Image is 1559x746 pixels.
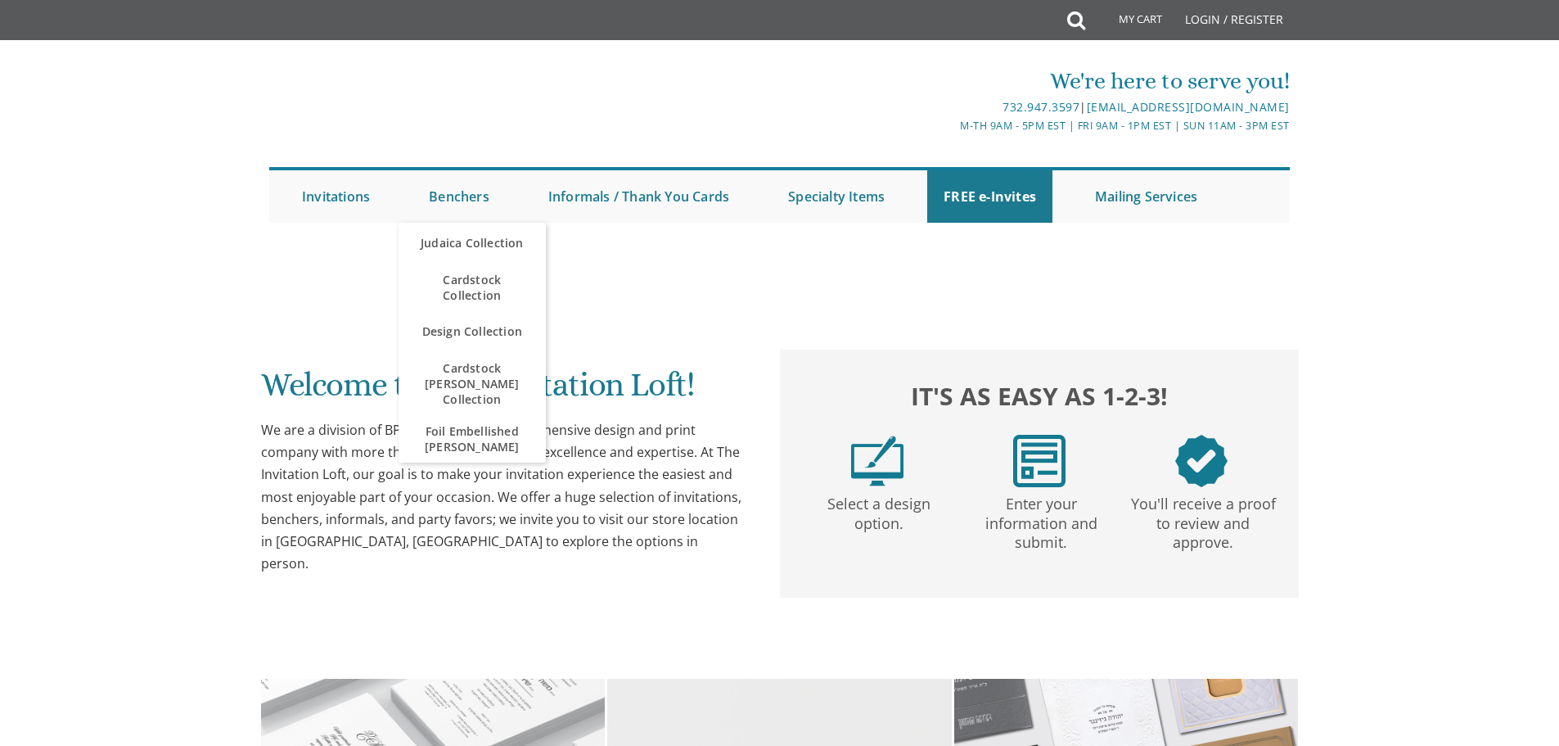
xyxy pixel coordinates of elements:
[532,170,746,223] a: Informals / Thank You Cards
[399,311,546,352] a: Design Collection
[286,170,386,223] a: Invitations
[611,65,1290,97] div: We're here to serve you!
[1003,99,1079,115] a: 732.947.3597
[261,367,747,415] h1: Welcome to The Invitation Loft!
[772,170,901,223] a: Specialty Items
[1084,2,1174,43] a: My Cart
[415,352,529,415] span: Cardstock [PERSON_NAME] Collection
[1079,170,1214,223] a: Mailing Services
[415,264,529,311] span: Cardstock Collection
[796,378,1282,414] h2: It's as easy as 1-2-3!
[1013,435,1066,487] img: step2.png
[1125,487,1281,553] p: You'll receive a proof to review and approve.
[412,170,506,223] a: Benchers
[611,97,1290,117] div: |
[927,170,1052,223] a: FREE e-Invites
[1175,435,1228,487] img: step3.png
[415,415,529,463] span: Foil Embellished [PERSON_NAME]
[611,117,1290,134] div: M-Th 9am - 5pm EST | Fri 9am - 1pm EST | Sun 11am - 3pm EST
[399,223,546,264] a: Judaica Collection
[851,435,903,487] img: step1.png
[261,419,747,575] div: We are a division of BP Print Group, a comprehensive design and print company with more than 30 y...
[801,487,957,534] p: Select a design option.
[399,264,546,311] a: Cardstock Collection
[399,415,546,463] a: Foil Embellished [PERSON_NAME]
[1087,99,1290,115] a: [EMAIL_ADDRESS][DOMAIN_NAME]
[399,352,546,415] a: Cardstock [PERSON_NAME] Collection
[963,487,1119,553] p: Enter your information and submit.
